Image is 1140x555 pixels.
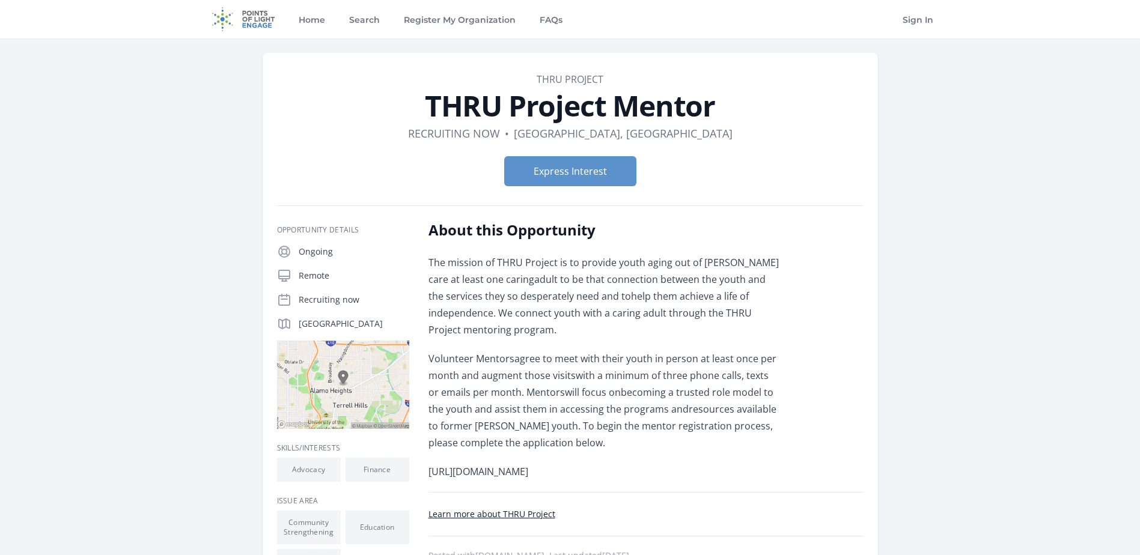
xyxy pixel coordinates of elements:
[277,225,409,235] h3: Opportunity Details
[277,496,409,506] h3: Issue area
[277,443,409,453] h3: Skills/Interests
[428,508,555,520] a: Learn more about THRU Project
[428,220,780,240] h2: About this Opportunity
[346,511,409,544] li: Education
[514,125,733,142] dd: [GEOGRAPHIC_DATA], [GEOGRAPHIC_DATA]
[299,270,409,282] p: Remote
[504,156,636,186] button: Express Interest
[277,511,341,544] li: Community Strengthening
[277,341,409,429] img: Map
[299,318,409,330] p: [GEOGRAPHIC_DATA]
[428,254,780,338] p: The mission of THRU Project is to provide youth aging out of [PERSON_NAME] care at least one cari...
[408,125,500,142] dd: Recruiting now
[505,125,509,142] div: •
[346,458,409,482] li: Finance
[428,350,780,451] p: Volunteer Mentorsagree to meet with their youth in person at least once per month and augment tho...
[428,463,780,480] p: [URL][DOMAIN_NAME]
[299,294,409,306] p: Recruiting now
[537,73,603,86] a: THRU Project
[299,246,409,258] p: Ongoing
[277,91,864,120] h1: THRU Project Mentor
[277,458,341,482] li: Advocacy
